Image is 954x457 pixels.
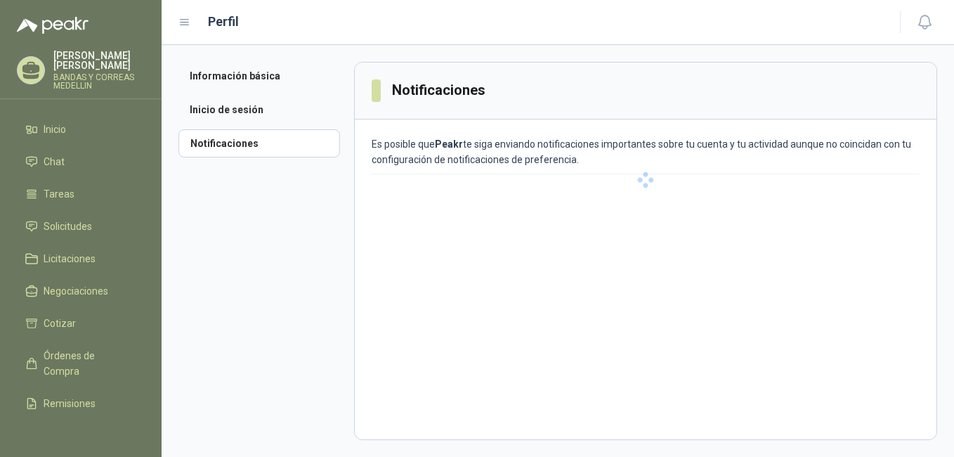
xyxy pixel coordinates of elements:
p: BANDAS Y CORREAS MEDELLIN [53,73,145,90]
span: Solicitudes [44,219,92,234]
a: Chat [17,148,145,175]
a: Información básica [178,62,340,90]
span: Inicio [44,122,66,137]
a: Inicio de sesión [178,96,340,124]
span: Órdenes de Compra [44,348,131,379]
span: Negociaciones [44,283,108,299]
p: Es posible que te siga enviando notificaciones importantes sobre tu cuenta y tu actividad aunque ... [372,136,920,167]
a: Tareas [17,181,145,207]
span: Remisiones [44,396,96,411]
h1: Perfil [208,12,239,32]
b: Peakr [435,139,463,150]
a: Configuración [17,423,145,449]
span: Tareas [44,186,74,202]
a: Solicitudes [17,213,145,240]
a: Órdenes de Compra [17,342,145,385]
a: Negociaciones [17,278,145,304]
a: Cotizar [17,310,145,337]
a: Remisiones [17,390,145,417]
h3: Notificaciones [392,79,488,101]
a: Notificaciones [178,129,340,157]
span: Licitaciones [44,251,96,266]
span: Chat [44,154,65,169]
a: Inicio [17,116,145,143]
span: Cotizar [44,316,76,331]
img: Logo peakr [17,17,89,34]
p: [PERSON_NAME] [PERSON_NAME] [53,51,145,70]
a: Licitaciones [17,245,145,272]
